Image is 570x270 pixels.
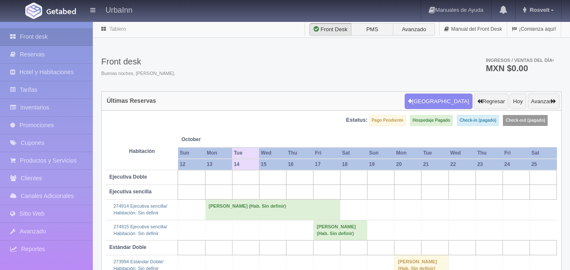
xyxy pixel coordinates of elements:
[105,4,132,15] h4: UrbaInn
[313,220,367,240] td: [PERSON_NAME] (Hab. Sin definir)
[259,147,286,159] th: Wed
[232,159,259,170] th: 14
[503,115,548,126] label: Check-out (pagado)
[178,159,205,170] th: 12
[507,21,561,37] a: ¡Comienza aquí!
[528,94,559,110] button: Avanzar
[394,159,421,170] th: 20
[101,70,175,77] span: Buenas noches, [PERSON_NAME].
[46,8,76,14] img: Getabed
[178,147,205,159] th: Sun
[129,148,155,154] strong: Habitación
[410,115,453,126] label: Hospedaje Pagado
[205,147,232,159] th: Mon
[510,94,526,110] button: Hoy
[313,159,340,170] th: 17
[109,189,151,195] b: Ejecutiva sencilla
[393,23,435,36] label: Avanzado
[101,57,175,66] h3: Front desk
[475,159,502,170] th: 23
[309,23,351,36] label: Front Desk
[113,224,167,236] a: 274915 Ejecutiva sencilla/Habitación: Sin definir
[181,136,229,143] span: October
[369,115,406,126] label: Pago Pendiente
[107,98,156,104] h4: Últimas Reservas
[232,147,259,159] th: Tue
[448,147,475,159] th: Wed
[286,147,313,159] th: Thu
[527,7,549,13] span: Rosvelt
[440,21,507,37] a: Manual del Front Desk
[259,159,286,170] th: 15
[457,115,499,126] label: Check-in (pagado)
[346,116,367,124] label: Estatus:
[113,203,167,215] a: 274914 Ejecutiva sencilla/Habitación: Sin definir
[25,3,42,19] img: Getabed
[286,159,313,170] th: 16
[421,159,448,170] th: 21
[394,147,421,159] th: Mon
[205,200,340,220] td: [PERSON_NAME] (Hab. Sin definir)
[205,159,232,170] th: 13
[109,26,126,32] a: Tablero
[367,159,394,170] th: 19
[486,64,554,72] h3: MXN $0.00
[529,159,556,170] th: 25
[405,94,473,110] button: [GEOGRAPHIC_DATA]
[109,244,146,250] b: Estándar Doble
[367,147,394,159] th: Sun
[313,147,340,159] th: Fri
[340,159,367,170] th: 18
[486,58,554,63] span: Ingresos / Ventas del día
[475,147,502,159] th: Thu
[351,23,393,36] label: PMS
[502,159,529,170] th: 24
[529,147,556,159] th: Sat
[502,147,529,159] th: Fri
[421,147,448,159] th: Tue
[340,147,367,159] th: Sat
[109,174,147,180] b: Ejecutiva Doble
[474,94,508,110] button: Regresar
[448,159,475,170] th: 22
